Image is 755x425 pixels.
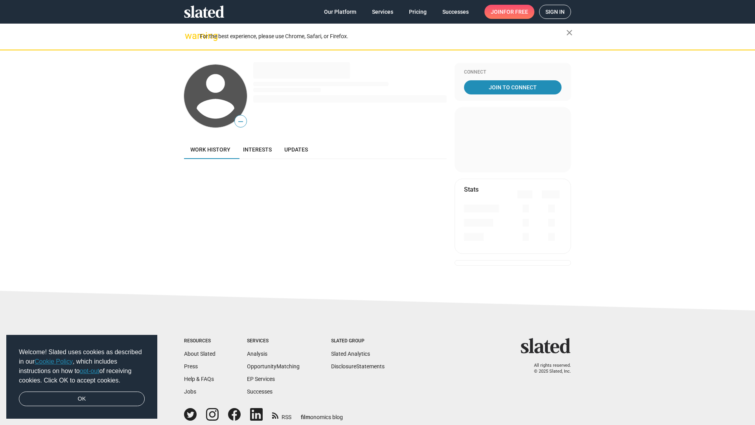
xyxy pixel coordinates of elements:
[80,368,99,374] a: opt-out
[272,409,291,421] a: RSS
[35,358,73,365] a: Cookie Policy
[247,376,275,382] a: EP Services
[403,5,433,19] a: Pricing
[545,5,565,18] span: Sign in
[318,5,363,19] a: Our Platform
[324,5,356,19] span: Our Platform
[442,5,469,19] span: Successes
[190,146,230,153] span: Work history
[184,376,214,382] a: Help & FAQs
[247,338,300,344] div: Services
[19,392,145,407] a: dismiss cookie message
[19,347,145,385] span: Welcome! Slated uses cookies as described in our , which includes instructions on how to of recei...
[184,351,215,357] a: About Slated
[484,5,534,19] a: Joinfor free
[184,338,215,344] div: Resources
[247,363,300,370] a: OpportunityMatching
[301,414,310,420] span: film
[366,5,400,19] a: Services
[301,407,343,421] a: filmonomics blog
[6,335,157,419] div: cookieconsent
[464,69,562,76] div: Connect
[247,351,267,357] a: Analysis
[247,388,273,395] a: Successes
[185,31,194,41] mat-icon: warning
[503,5,528,19] span: for free
[526,363,571,374] p: All rights reserved. © 2025 Slated, Inc.
[331,338,385,344] div: Slated Group
[539,5,571,19] a: Sign in
[243,146,272,153] span: Interests
[184,140,237,159] a: Work history
[491,5,528,19] span: Join
[466,80,560,94] span: Join To Connect
[237,140,278,159] a: Interests
[184,388,196,395] a: Jobs
[464,80,562,94] a: Join To Connect
[184,363,198,370] a: Press
[235,116,247,127] span: —
[464,185,479,194] mat-card-title: Stats
[372,5,393,19] span: Services
[284,146,308,153] span: Updates
[331,351,370,357] a: Slated Analytics
[565,28,574,37] mat-icon: close
[409,5,427,19] span: Pricing
[200,31,566,42] div: For the best experience, please use Chrome, Safari, or Firefox.
[331,363,385,370] a: DisclosureStatements
[436,5,475,19] a: Successes
[278,140,314,159] a: Updates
